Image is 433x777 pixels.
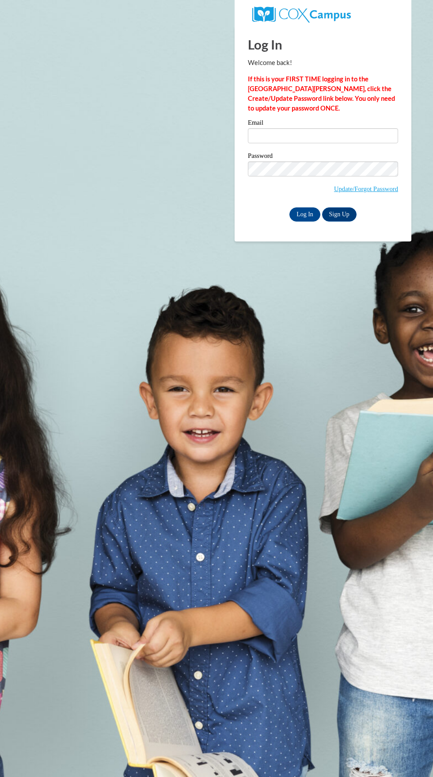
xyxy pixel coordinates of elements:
[248,153,398,161] label: Password
[322,207,357,222] a: Sign Up
[334,185,398,192] a: Update/Forgot Password
[248,35,398,54] h1: Log In
[289,207,320,222] input: Log In
[252,10,351,18] a: COX Campus
[248,75,395,112] strong: If this is your FIRST TIME logging in to the [GEOGRAPHIC_DATA][PERSON_NAME], click the Create/Upd...
[248,119,398,128] label: Email
[252,7,351,23] img: COX Campus
[248,58,398,68] p: Welcome back!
